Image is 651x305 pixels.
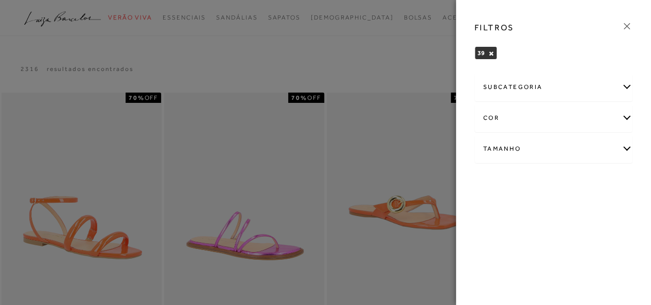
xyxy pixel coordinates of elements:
[488,50,494,57] button: 39 Close
[475,74,632,101] div: subcategoria
[475,135,632,163] div: Tamanho
[475,104,632,132] div: cor
[474,22,514,33] h3: FILTROS
[478,49,485,57] span: 39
